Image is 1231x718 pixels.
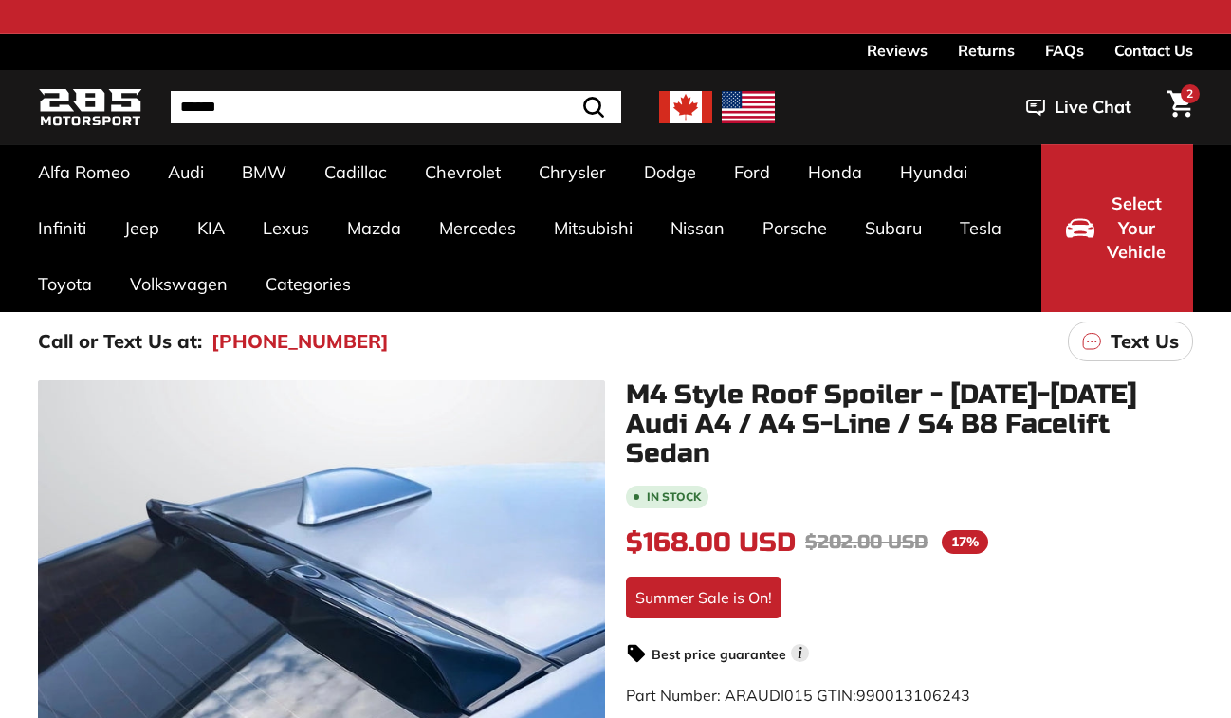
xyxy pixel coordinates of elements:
a: Hyundai [881,144,986,200]
span: $168.00 USD [626,526,796,559]
a: Text Us [1068,322,1193,361]
a: Returns [958,34,1015,66]
a: Tesla [941,200,1020,256]
a: Chrysler [520,144,625,200]
a: FAQs [1045,34,1084,66]
a: Cart [1156,75,1204,139]
input: Search [171,91,621,123]
span: Part Number: ARAUDI015 GTIN: [626,686,970,705]
h1: M4 Style Roof Spoiler - [DATE]-[DATE] Audi A4 / A4 S-Line / S4 B8 Facelift Sedan [626,380,1193,468]
div: Summer Sale is On! [626,577,781,618]
a: BMW [223,144,305,200]
p: Call or Text Us at: [38,327,202,356]
a: Subaru [846,200,941,256]
a: Ford [715,144,789,200]
a: KIA [178,200,244,256]
a: Porsche [744,200,846,256]
b: In stock [647,491,701,503]
a: Nissan [652,200,744,256]
a: Audi [149,144,223,200]
a: Volkswagen [111,256,247,312]
a: Mercedes [420,200,535,256]
a: Infiniti [19,200,105,256]
a: Honda [789,144,881,200]
span: 17% [942,530,988,554]
span: 2 [1186,86,1193,101]
a: Mazda [328,200,420,256]
a: Mitsubishi [535,200,652,256]
span: Select Your Vehicle [1104,192,1168,265]
a: Categories [247,256,370,312]
span: 990013106243 [856,686,970,705]
a: Jeep [105,200,178,256]
button: Live Chat [1001,83,1156,131]
span: Live Chat [1055,95,1131,120]
strong: Best price guarantee [652,646,786,663]
a: Dodge [625,144,715,200]
a: Toyota [19,256,111,312]
a: Cadillac [305,144,406,200]
a: Contact Us [1114,34,1193,66]
a: Alfa Romeo [19,144,149,200]
span: i [791,644,809,662]
span: $202.00 USD [805,530,928,554]
p: Text Us [1111,327,1179,356]
button: Select Your Vehicle [1041,144,1193,312]
a: [PHONE_NUMBER] [211,327,389,356]
a: Lexus [244,200,328,256]
a: Chevrolet [406,144,520,200]
a: Reviews [867,34,928,66]
img: Logo_285_Motorsport_areodynamics_components [38,85,142,130]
